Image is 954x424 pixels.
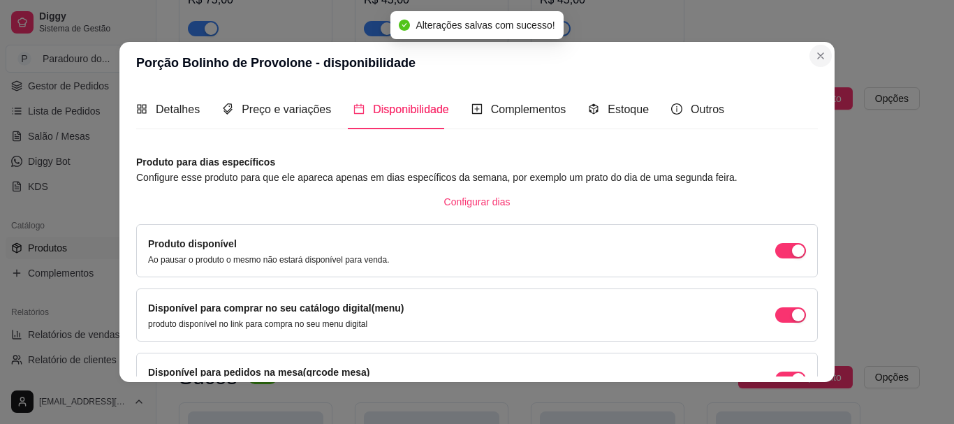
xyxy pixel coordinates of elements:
[136,170,818,185] article: Configure esse produto para que ele apareca apenas em dias específicos da semana, por exemplo um ...
[148,319,404,330] p: produto disponível no link para compra no seu menu digital
[444,194,511,210] span: Configurar dias
[148,254,390,265] p: Ao pausar o produto o mesmo não estará disponível para venda.
[399,20,410,31] span: check-circle
[353,103,365,115] span: calendar
[148,238,237,249] label: Produto disponível
[433,191,522,213] button: Configurar dias
[119,42,835,84] header: Porção Bolinho de Provolone - disponibilidade
[242,103,331,115] span: Preço e variações
[136,103,147,115] span: appstore
[148,367,369,378] label: Disponível para pedidos na mesa(qrcode mesa)
[373,103,449,115] span: Disponibilidade
[416,20,555,31] span: Alterações salvas com sucesso!
[156,103,200,115] span: Detalhes
[471,103,483,115] span: plus-square
[148,302,404,314] label: Disponível para comprar no seu catálogo digital(menu)
[588,103,599,115] span: code-sandbox
[671,103,682,115] span: info-circle
[809,45,832,67] button: Close
[491,103,566,115] span: Complementos
[136,154,818,170] article: Produto para dias específicos
[691,103,724,115] span: Outros
[222,103,233,115] span: tags
[608,103,649,115] span: Estoque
